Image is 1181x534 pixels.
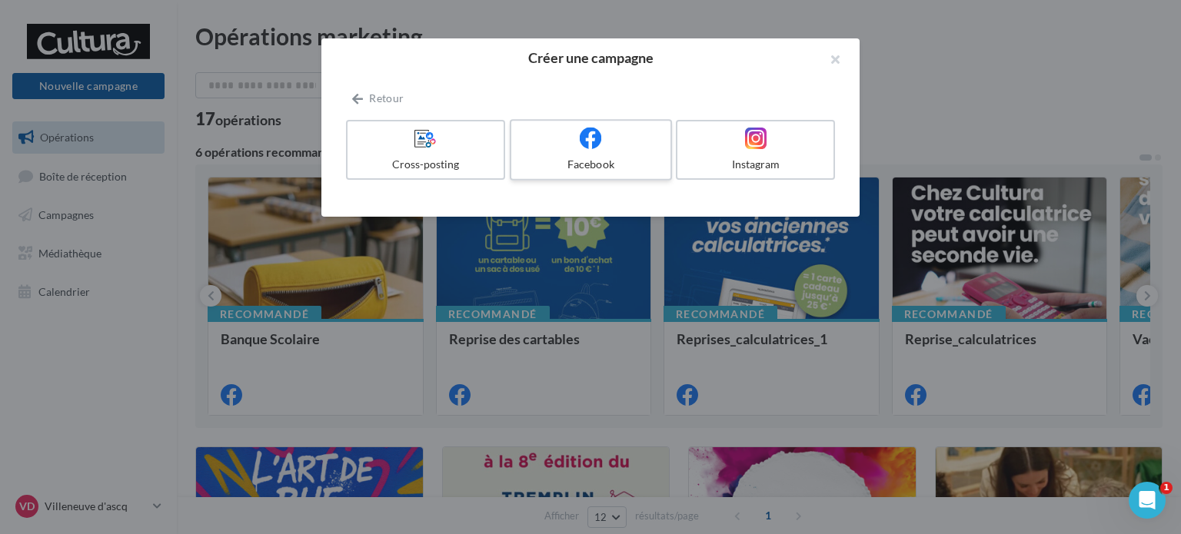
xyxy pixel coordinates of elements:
span: 1 [1160,482,1173,494]
div: Instagram [684,157,827,172]
button: Retour [346,89,410,108]
div: Facebook [517,157,664,172]
h2: Créer une campagne [346,51,835,65]
div: Cross-posting [354,157,497,172]
iframe: Intercom live chat [1129,482,1166,519]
